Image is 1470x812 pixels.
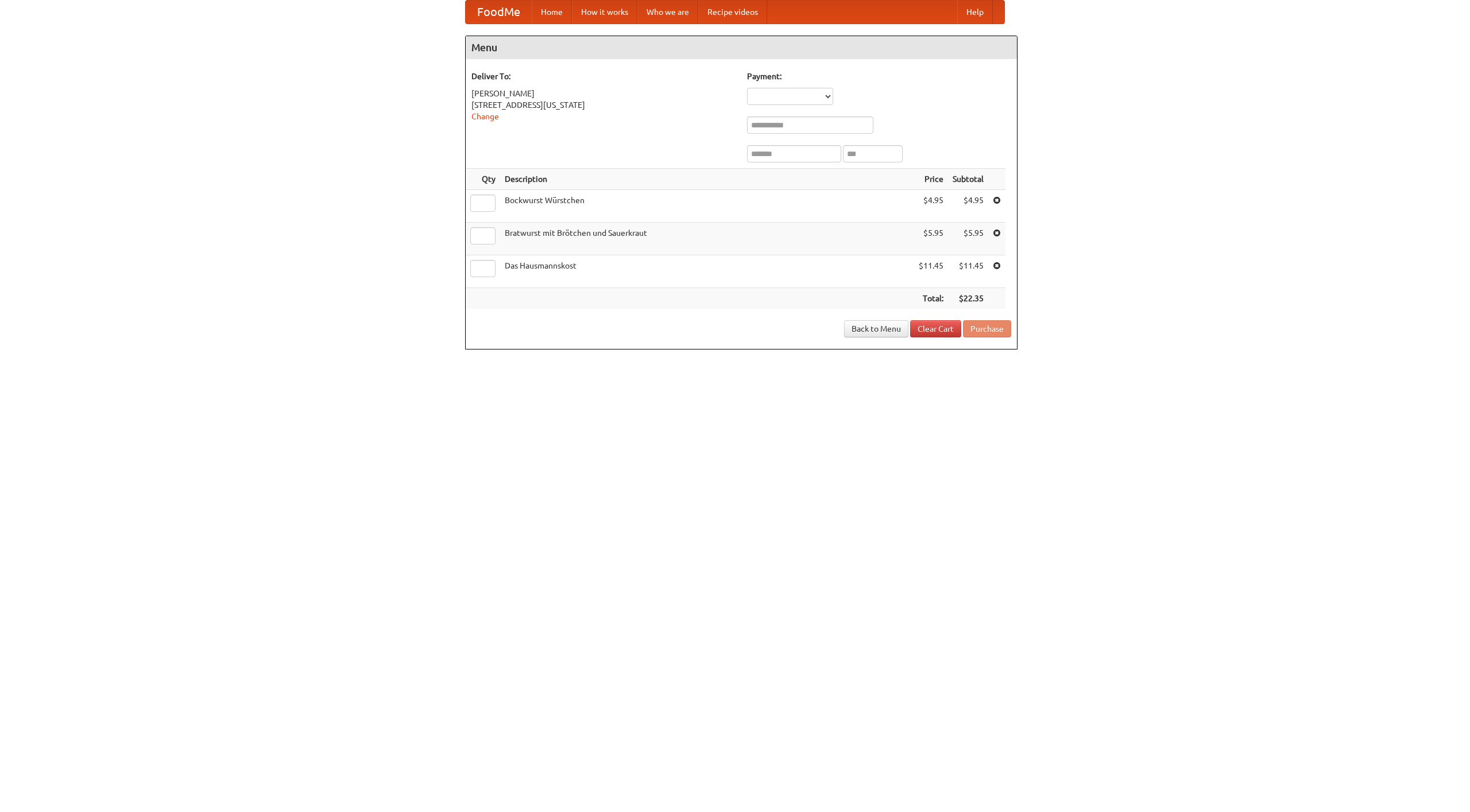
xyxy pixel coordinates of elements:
[948,288,988,309] th: $22.35
[914,288,948,309] th: Total:
[466,36,1017,59] h4: Menu
[466,1,532,24] a: FoodMe
[500,223,914,255] td: Bratwurst mit Brötchen und Sauerkraut
[914,190,948,223] td: $4.95
[500,169,914,190] th: Description
[471,99,736,111] div: [STREET_ADDRESS][US_STATE]
[466,169,500,190] th: Qty
[747,71,1011,82] h5: Payment:
[914,169,948,190] th: Price
[948,190,988,223] td: $4.95
[914,255,948,288] td: $11.45
[957,1,993,24] a: Help
[471,112,499,121] a: Change
[500,190,914,223] td: Bockwurst Würstchen
[963,320,1011,337] button: Purchase
[844,320,908,337] a: Back to Menu
[572,1,637,24] a: How it works
[471,71,736,82] h5: Deliver To:
[532,1,572,24] a: Home
[637,1,698,24] a: Who we are
[698,1,767,24] a: Recipe videos
[948,255,988,288] td: $11.45
[500,255,914,288] td: Das Hausmannskost
[914,223,948,255] td: $5.95
[948,223,988,255] td: $5.95
[471,88,736,99] div: [PERSON_NAME]
[910,320,961,337] a: Clear Cart
[948,169,988,190] th: Subtotal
